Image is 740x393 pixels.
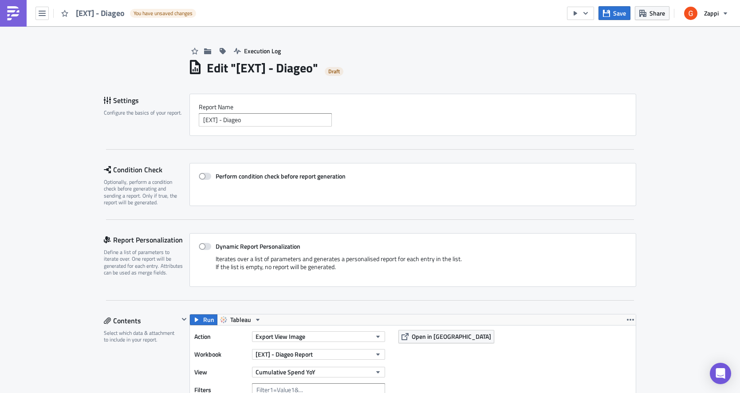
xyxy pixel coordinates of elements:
[6,6,20,20] img: PushMetrics
[252,331,385,342] button: Export View Image
[134,10,193,17] span: You have unsaved changes
[230,314,251,325] span: Tableau
[256,349,313,359] span: [EXT] - Diageo Report
[244,46,281,56] span: Execution Log
[649,8,665,18] span: Share
[710,363,731,384] div: Open Intercom Messenger
[190,314,217,325] button: Run
[104,233,189,246] div: Report Personalization
[635,6,669,20] button: Share
[256,332,305,341] span: Export View Image
[683,6,698,21] img: Avatar
[104,329,179,343] div: Select which data & attachment to include in your report.
[256,367,315,377] span: Cumulative Spend YoY
[398,330,494,343] button: Open in [GEOGRAPHIC_DATA]
[598,6,630,20] button: Save
[203,314,214,325] span: Run
[194,348,248,361] label: Workbook
[76,8,126,18] span: [EXT] - Diageo
[252,349,385,360] button: [EXT] - Diageo Report
[199,255,627,278] div: Iterates over a list of parameters and generates a personalised report for each entry in the list...
[216,242,300,251] strong: Dynamic Report Personalization
[199,103,627,111] label: Report Nam﻿e
[217,314,264,325] button: Tableau
[412,332,491,341] span: Open in [GEOGRAPHIC_DATA]
[252,367,385,377] button: Cumulative Spend YoY
[216,171,346,181] strong: Perform condition check before report generation
[104,249,184,276] div: Define a list of parameters to iterate over. One report will be generated for each entry. Attribu...
[328,68,340,75] span: Draft
[194,330,248,343] label: Action
[679,4,733,23] button: Zappi
[207,60,318,76] h1: Edit " [EXT] - Diageo "
[104,179,184,206] div: Optionally, perform a condition check before generating and sending a report. Only if true, the r...
[104,314,179,327] div: Contents
[704,8,719,18] span: Zappi
[104,163,189,176] div: Condition Check
[104,94,189,107] div: Settings
[613,8,626,18] span: Save
[194,365,248,379] label: View
[104,109,184,116] div: Configure the basics of your report.
[179,314,189,325] button: Hide content
[229,44,285,58] button: Execution Log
